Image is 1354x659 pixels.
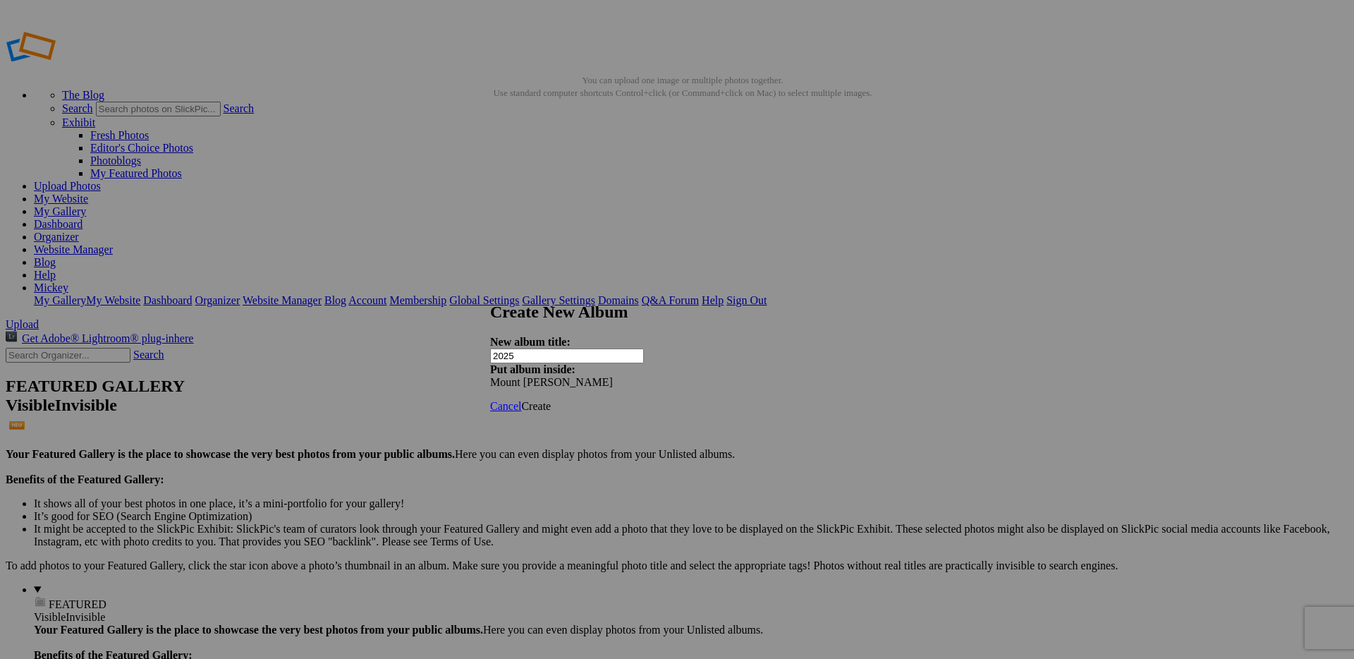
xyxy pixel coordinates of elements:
[490,336,571,348] strong: New album title:
[490,400,521,412] a: Cancel
[521,400,551,412] span: Create
[490,303,864,322] h2: Create New Album
[490,363,575,375] strong: Put album inside:
[490,376,613,388] span: Mount [PERSON_NAME]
